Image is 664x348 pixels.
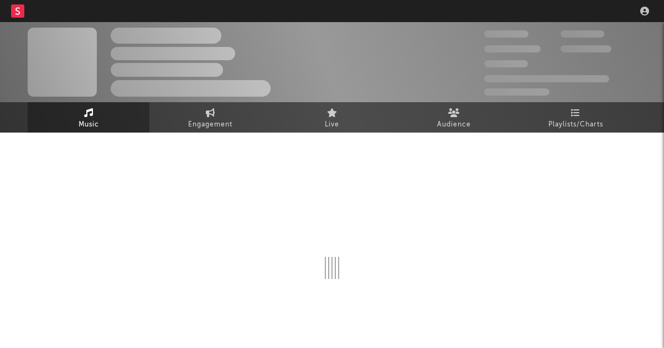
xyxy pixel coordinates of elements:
[437,118,471,131] span: Audience
[515,102,636,133] a: Playlists/Charts
[484,60,528,67] span: 100 000
[561,30,604,38] span: 100 000
[484,75,609,82] span: 50 000 000 Monthly Listeners
[393,102,515,133] a: Audience
[484,88,549,96] span: Jump Score: 85.0
[28,102,149,133] a: Music
[271,102,393,133] a: Live
[79,118,99,131] span: Music
[188,118,232,131] span: Engagement
[149,102,271,133] a: Engagement
[325,118,339,131] span: Live
[484,45,541,52] span: 50 000 000
[561,45,611,52] span: 1 000 000
[548,118,603,131] span: Playlists/Charts
[484,30,528,38] span: 300 000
